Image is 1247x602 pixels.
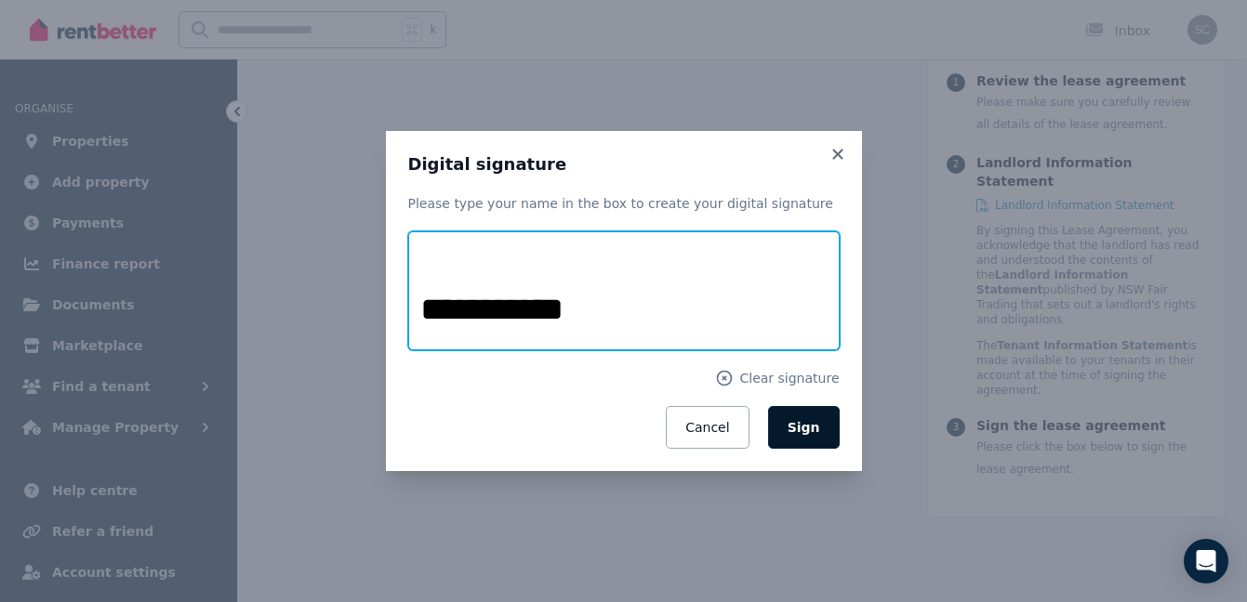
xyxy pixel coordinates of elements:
button: Sign [768,406,840,449]
span: Clear signature [739,369,839,387]
h3: Digital signature [408,153,840,176]
button: Cancel [666,406,749,449]
p: Please type your name in the box to create your digital signature [408,194,840,213]
span: Sign [788,420,820,435]
div: Open Intercom Messenger [1184,539,1228,583]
